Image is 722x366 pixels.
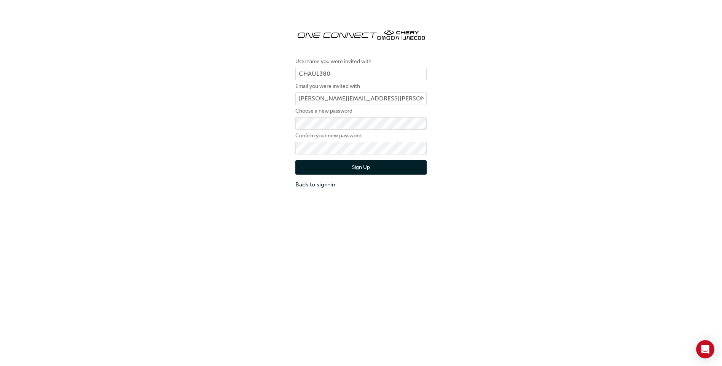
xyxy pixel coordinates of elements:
img: oneconnect [295,23,427,46]
label: Username you were invited with [295,57,427,66]
a: Back to sign-in [295,180,427,189]
div: Open Intercom Messenger [696,340,714,358]
button: Sign Up [295,160,427,175]
label: Choose a new password [295,107,427,116]
input: Username [295,68,427,81]
label: Confirm your new password [295,131,427,140]
label: Email you were invited with [295,82,427,91]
